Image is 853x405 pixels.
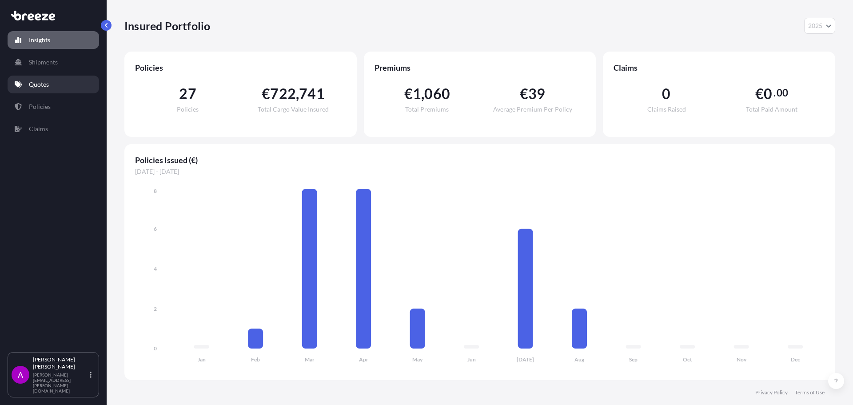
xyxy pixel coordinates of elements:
span: , [421,87,424,101]
a: Privacy Policy [755,389,788,396]
tspan: Dec [791,356,800,363]
tspan: 4 [154,265,157,272]
p: Shipments [29,58,58,67]
button: Year Selector [804,18,835,34]
span: 0 [764,87,772,101]
tspan: Aug [574,356,585,363]
span: [DATE] - [DATE] [135,167,825,176]
span: Policies [177,106,199,112]
p: Quotes [29,80,49,89]
span: , [296,87,299,101]
span: € [262,87,270,101]
span: 1 [413,87,421,101]
p: Insights [29,36,50,44]
span: Claims [614,62,825,73]
tspan: Apr [359,356,368,363]
tspan: Jan [198,356,206,363]
p: Claims [29,124,48,133]
span: Claims Raised [647,106,686,112]
tspan: 6 [154,225,157,232]
span: 741 [299,87,325,101]
tspan: 0 [154,345,157,352]
tspan: Oct [683,356,692,363]
tspan: Mar [305,356,315,363]
a: Shipments [8,53,99,71]
span: 39 [528,87,545,101]
span: € [755,87,764,101]
tspan: 2 [154,305,157,312]
p: [PERSON_NAME] [PERSON_NAME] [33,356,88,370]
span: . [773,89,776,96]
span: 00 [777,89,788,96]
a: Quotes [8,76,99,93]
span: Total Premiums [405,106,449,112]
span: Policies [135,62,346,73]
p: Insured Portfolio [124,19,210,33]
a: Claims [8,120,99,138]
tspan: [DATE] [517,356,534,363]
p: Policies [29,102,51,111]
span: A [18,370,23,379]
tspan: Jun [467,356,476,363]
span: Policies Issued (€) [135,155,825,165]
span: 27 [179,87,196,101]
tspan: May [412,356,423,363]
p: [PERSON_NAME][EMAIL_ADDRESS][PERSON_NAME][DOMAIN_NAME] [33,372,88,393]
tspan: Feb [251,356,260,363]
tspan: 8 [154,188,157,194]
span: Total Paid Amount [746,106,797,112]
tspan: Sep [629,356,638,363]
a: Policies [8,98,99,116]
span: 0 [662,87,670,101]
a: Terms of Use [795,389,825,396]
span: € [520,87,528,101]
span: 722 [270,87,296,101]
span: 060 [424,87,450,101]
span: Total Cargo Value Insured [258,106,329,112]
span: Premiums [375,62,586,73]
a: Insights [8,31,99,49]
tspan: Nov [737,356,747,363]
span: € [404,87,413,101]
span: 2025 [808,21,822,30]
span: Average Premium Per Policy [493,106,572,112]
